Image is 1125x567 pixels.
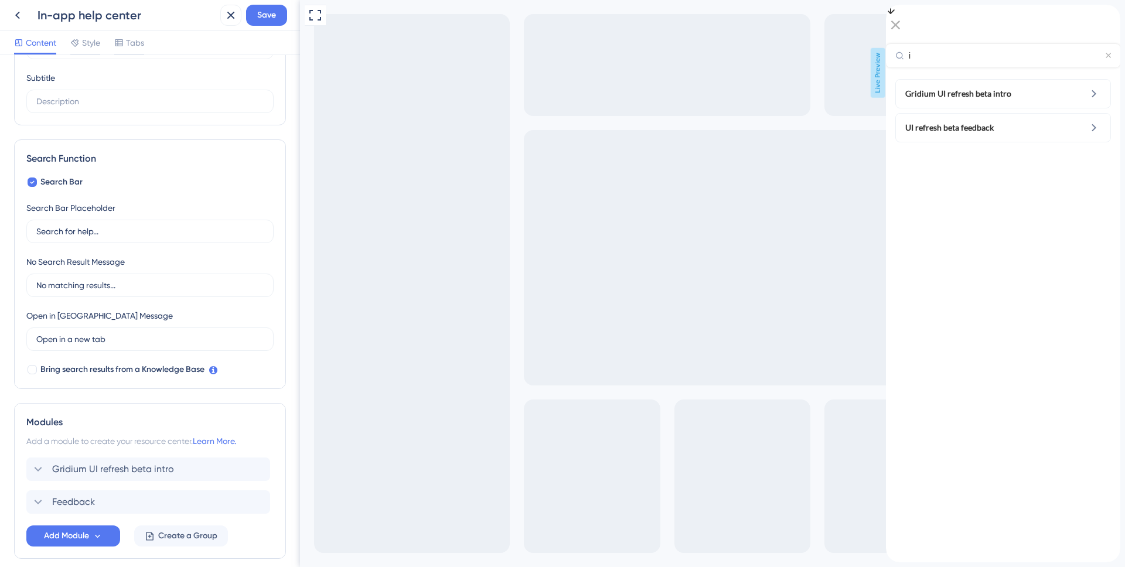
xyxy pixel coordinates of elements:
[40,175,83,189] span: Search Bar
[23,46,220,56] input: Search for help...
[26,415,274,429] div: Modules
[44,529,89,543] span: Add Module
[37,7,216,23] div: In-app help center
[36,225,264,238] input: Search for help...
[126,36,144,50] span: Tabs
[36,333,264,346] input: Open in a new tab
[26,255,125,269] div: No Search Result Message
[246,5,287,26] button: Save
[36,279,264,292] input: No matching results...
[26,152,274,166] div: Search Function
[26,436,193,446] span: Add a module to create your resource center.
[52,495,95,509] span: Feedback
[26,201,115,215] div: Search Bar Placeholder
[26,457,274,481] div: Gridium UI refresh beta intro
[6,3,58,17] span: Get Started
[26,525,120,546] button: Add Module
[19,82,176,96] span: Gridium UI refresh beta intro
[134,525,228,546] button: Create a Group
[26,490,274,514] div: Feedback
[66,6,70,15] div: 3
[19,116,176,130] span: UI refresh beta feedback
[193,436,236,446] a: Learn More.
[36,95,264,108] input: Description
[257,8,276,22] span: Save
[52,462,174,476] span: Gridium UI refresh beta intro
[26,36,56,50] span: Content
[158,529,217,543] span: Create a Group
[26,71,55,85] div: Subtitle
[26,309,173,323] div: Open in [GEOGRAPHIC_DATA] Message
[571,48,585,98] span: Live Preview
[40,363,204,377] span: Bring search results from a Knowledge Base
[82,36,100,50] span: Style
